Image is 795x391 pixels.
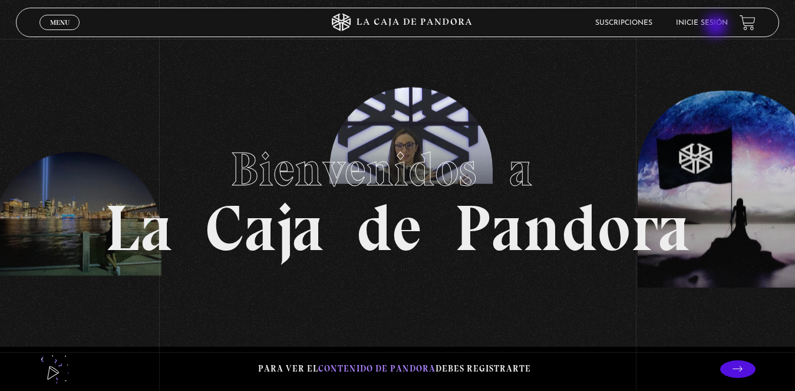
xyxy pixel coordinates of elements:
[318,363,436,374] span: contenido de Pandora
[46,29,74,37] span: Cerrar
[105,131,690,261] h1: La Caja de Pandora
[595,19,652,27] a: Suscripciones
[740,15,756,31] a: View your shopping cart
[258,361,531,377] p: Para ver el debes registrarte
[676,19,728,27] a: Inicie sesión
[230,141,565,198] span: Bienvenidos a
[50,19,70,26] span: Menu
